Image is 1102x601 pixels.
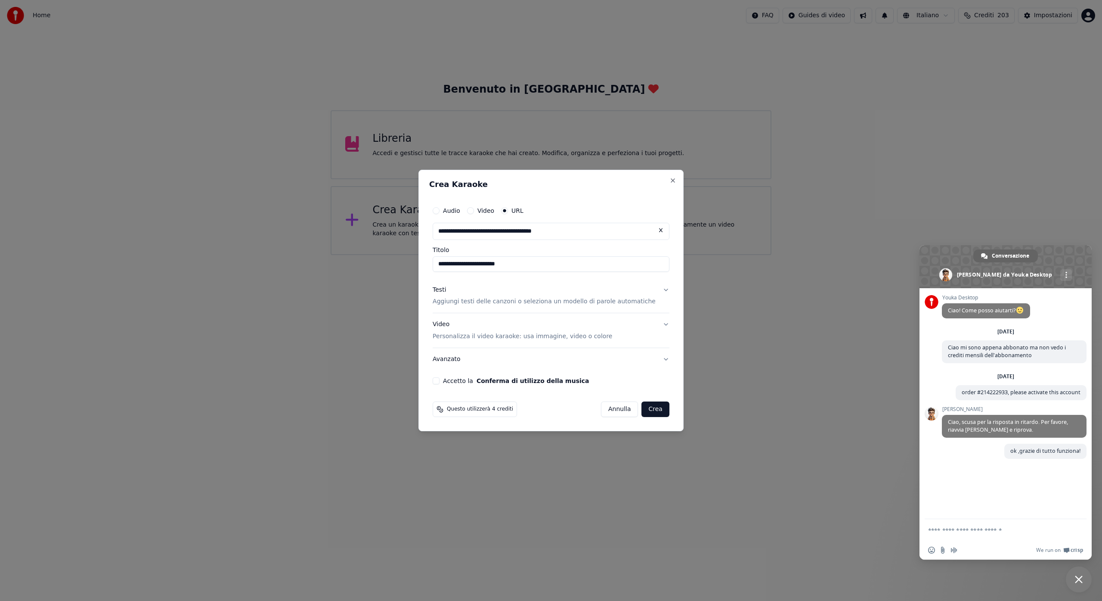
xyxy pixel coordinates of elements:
label: URL [511,208,523,214]
h2: Crea Karaoke [429,181,673,188]
label: Video [477,208,494,214]
button: VideoPersonalizza il video karaoke: usa immagine, video o colore [433,314,669,348]
div: Altri canali [1060,269,1072,281]
label: Accetto la [443,378,589,384]
p: Aggiungi testi delle canzoni o seleziona un modello di parole automatiche [433,298,656,306]
div: Video [433,321,612,341]
label: Titolo [433,247,669,253]
button: TestiAggiungi testi delle canzoni o seleziona un modello di parole automatiche [433,279,669,313]
span: Questo utilizzerà 4 crediti [447,406,513,413]
button: Crea [642,402,669,417]
p: Personalizza il video karaoke: usa immagine, video o colore [433,332,612,341]
button: Accetto la [477,378,589,384]
button: Annulla [601,402,638,417]
div: Testi [433,286,446,294]
div: Conversazione [973,249,1038,262]
button: Avanzato [433,348,669,371]
label: Audio [443,208,460,214]
span: Conversazione [992,249,1029,262]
